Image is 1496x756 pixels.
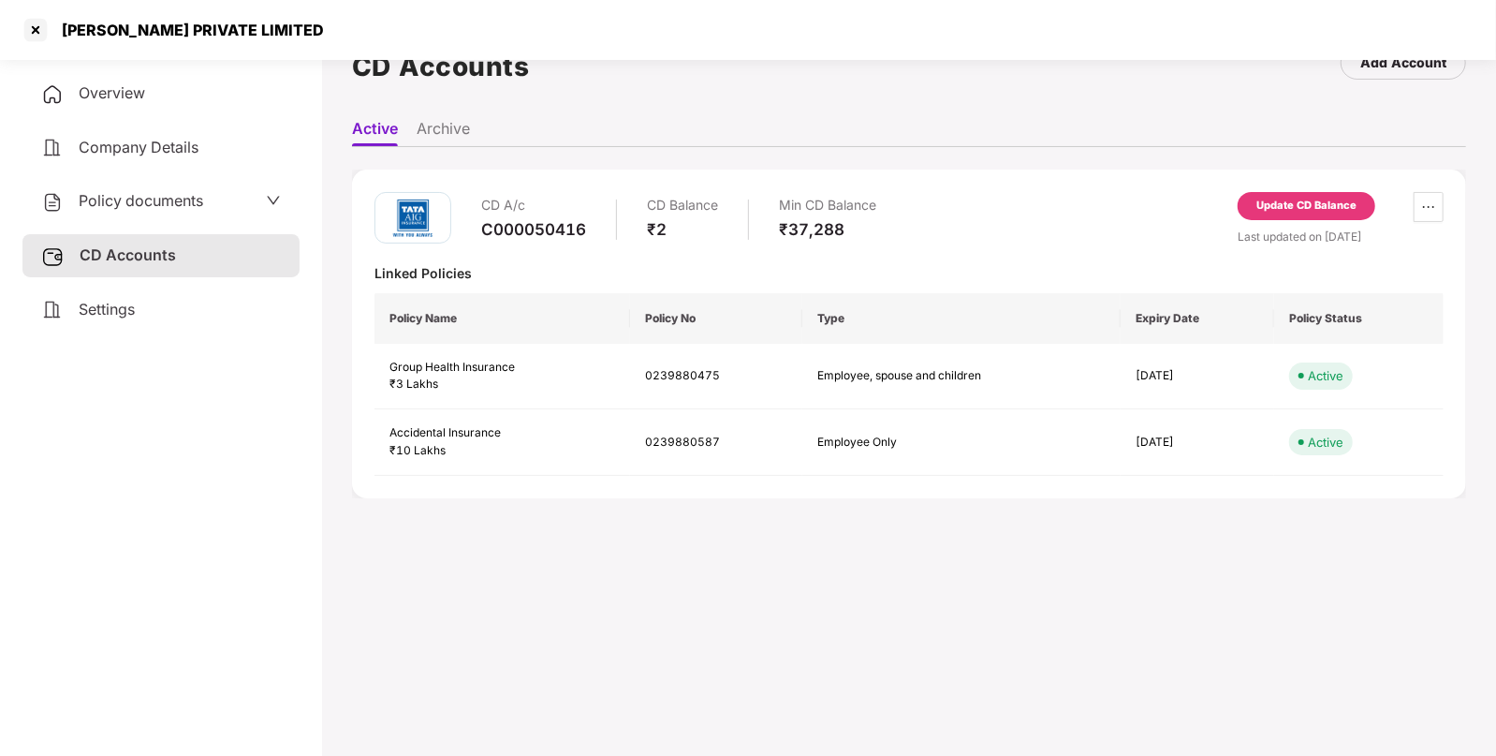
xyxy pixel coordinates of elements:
[647,192,718,219] div: CD Balance
[1238,228,1444,245] div: Last updated on [DATE]
[1256,198,1357,215] div: Update CD Balance
[481,192,586,219] div: CD A/c
[1414,192,1444,222] button: ellipsis
[481,219,586,240] div: C000050416
[374,293,630,344] th: Policy Name
[1121,409,1274,476] td: [DATE]
[1274,293,1444,344] th: Policy Status
[389,377,438,391] span: ₹3 Lakhs
[41,191,64,214] img: svg+xml;base64,PHN2ZyB4bWxucz0iaHR0cDovL3d3dy53My5vcmcvMjAwMC9zdmciIHdpZHRoPSIyNCIgaGVpZ2h0PSIyNC...
[266,193,281,208] span: down
[1308,366,1343,385] div: Active
[817,434,1023,452] div: Employee Only
[1360,52,1446,73] div: Add Account
[779,192,876,219] div: Min CD Balance
[374,264,1444,282] div: Linked Policies
[79,300,135,319] span: Settings
[80,245,176,264] span: CD Accounts
[817,367,1023,385] div: Employee, spouse and children
[79,138,198,156] span: Company Details
[647,219,718,240] div: ₹2
[389,424,615,442] div: Accidental Insurance
[51,21,324,39] div: [PERSON_NAME] PRIVATE LIMITED
[779,219,876,240] div: ₹37,288
[1121,293,1274,344] th: Expiry Date
[389,359,615,377] div: Group Health Insurance
[385,190,441,246] img: tatag.png
[630,344,802,410] td: 0239880475
[630,293,802,344] th: Policy No
[802,293,1121,344] th: Type
[1415,200,1443,215] span: ellipsis
[41,245,65,268] img: svg+xml;base64,PHN2ZyB3aWR0aD0iMjUiIGhlaWdodD0iMjQiIHZpZXdCb3g9IjAgMCAyNSAyNCIgZmlsbD0ibm9uZSIgeG...
[352,46,530,87] h1: CD Accounts
[417,119,470,146] li: Archive
[1308,433,1343,452] div: Active
[630,409,802,476] td: 0239880587
[41,137,64,159] img: svg+xml;base64,PHN2ZyB4bWxucz0iaHR0cDovL3d3dy53My5vcmcvMjAwMC9zdmciIHdpZHRoPSIyNCIgaGVpZ2h0PSIyNC...
[79,83,145,102] span: Overview
[41,83,64,106] img: svg+xml;base64,PHN2ZyB4bWxucz0iaHR0cDovL3d3dy53My5vcmcvMjAwMC9zdmciIHdpZHRoPSIyNCIgaGVpZ2h0PSIyNC...
[41,299,64,321] img: svg+xml;base64,PHN2ZyB4bWxucz0iaHR0cDovL3d3dy53My5vcmcvMjAwMC9zdmciIHdpZHRoPSIyNCIgaGVpZ2h0PSIyNC...
[79,191,203,210] span: Policy documents
[352,119,398,146] li: Active
[1121,344,1274,410] td: [DATE]
[389,443,446,457] span: ₹10 Lakhs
